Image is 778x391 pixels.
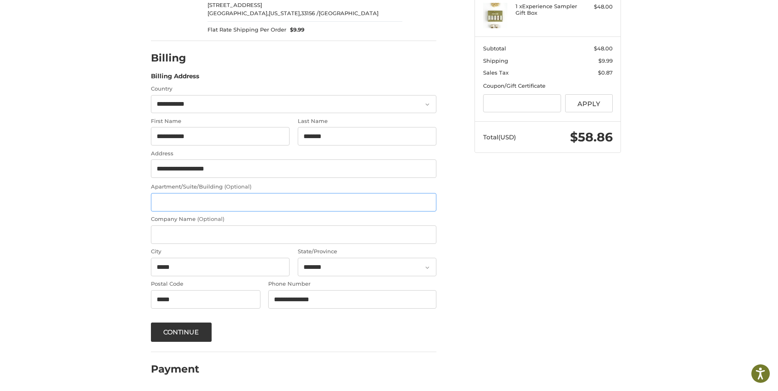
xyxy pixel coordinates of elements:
[483,94,561,113] input: Gift Certificate or Coupon Code
[483,69,509,76] span: Sales Tax
[94,11,104,20] button: Open LiveChat chat widget
[151,150,436,158] label: Address
[197,216,224,222] small: (Optional)
[594,45,613,52] span: $48.00
[224,183,251,190] small: (Optional)
[301,10,319,16] span: 33156 /
[483,82,613,90] div: Coupon/Gift Certificate
[151,363,199,375] h2: Payment
[151,52,199,64] h2: Billing
[208,2,262,8] span: [STREET_ADDRESS]
[268,280,436,288] label: Phone Number
[565,94,613,113] button: Apply
[516,3,578,16] h4: 1 x Experience Sampler Gift Box
[570,130,613,145] span: $58.86
[598,57,613,64] span: $9.99
[151,117,290,125] label: First Name
[298,248,436,256] label: State/Province
[298,117,436,125] label: Last Name
[710,369,778,391] iframe: Google Customer Reviews
[151,248,290,256] label: City
[208,26,286,34] span: Flat Rate Shipping Per Order
[483,133,516,141] span: Total (USD)
[151,183,436,191] label: Apartment/Suite/Building
[151,280,260,288] label: Postal Code
[208,10,269,16] span: [GEOGRAPHIC_DATA],
[286,26,305,34] span: $9.99
[580,3,613,11] div: $48.00
[11,12,93,19] p: We're away right now. Please check back later!
[269,10,301,16] span: [US_STATE],
[483,45,506,52] span: Subtotal
[598,69,613,76] span: $0.87
[151,72,199,85] legend: Billing Address
[151,323,212,342] button: Continue
[319,10,379,16] span: [GEOGRAPHIC_DATA]
[151,85,436,93] label: Country
[483,57,508,64] span: Shipping
[151,215,436,223] label: Company Name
